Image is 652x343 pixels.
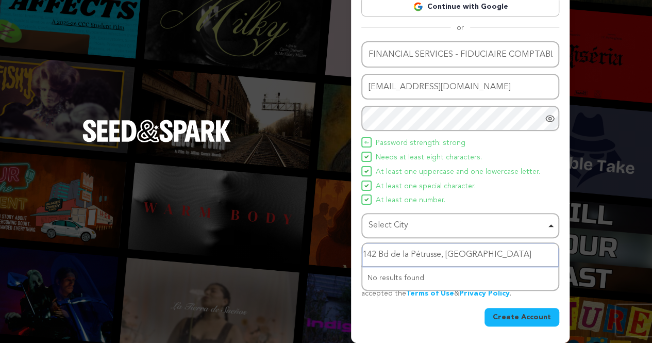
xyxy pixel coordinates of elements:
[362,267,558,290] div: No results found
[413,2,423,12] img: Google logo
[376,152,482,164] span: Needs at least eight characters.
[376,194,445,207] span: At least one number.
[545,113,555,124] a: Show password as plain text. Warning: this will display your password on the screen.
[364,198,369,202] img: Seed&Spark Icon
[82,120,231,163] a: Seed&Spark Homepage
[376,181,476,193] span: At least one special character.
[376,166,540,178] span: At least one uppercase and one lowercase letter.
[364,184,369,188] img: Seed&Spark Icon
[364,140,369,144] img: Seed&Spark Icon
[484,308,559,326] button: Create Account
[361,41,559,68] input: Name
[364,169,369,173] img: Seed&Spark Icon
[364,155,369,159] img: Seed&Spark Icon
[82,120,231,142] img: Seed&Spark Logo
[361,74,559,100] input: Email address
[450,23,470,33] span: or
[459,290,510,297] a: Privacy Policy
[362,243,558,267] input: Select City
[369,218,546,233] div: Select City
[376,137,465,150] span: Password strength: strong
[406,290,454,297] a: Terms of Use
